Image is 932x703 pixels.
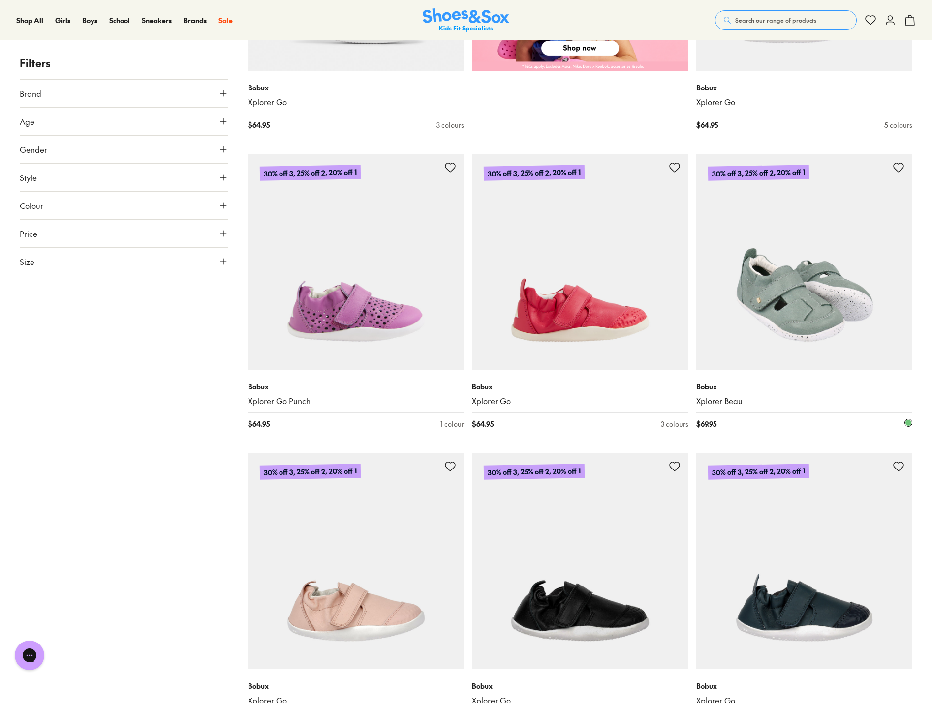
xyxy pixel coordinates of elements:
a: 30% off 3, 25% off 2, 20% off 1 [696,154,913,370]
p: 30% off 3, 25% off 2, 20% off 1 [708,465,808,479]
p: 30% off 3, 25% off 2, 20% off 1 [259,165,360,181]
p: 30% off 3, 25% off 2, 20% off 1 [708,166,808,180]
p: 30% off 3, 25% off 2, 20% off 1 [484,464,585,480]
span: Age [20,116,34,127]
iframe: Gorgias live chat messenger [10,637,49,674]
p: 30% off 3, 25% off 2, 20% off 1 [484,165,585,181]
span: Gender [20,144,47,155]
a: Shop All [16,15,43,26]
p: Bobux [248,381,465,392]
a: 30% off 3, 25% off 2, 20% off 1 [696,453,913,669]
span: $ 64.95 [696,120,718,130]
a: Sneakers [142,15,172,26]
a: School [109,15,130,26]
a: Girls [55,15,70,26]
button: Size [20,248,228,275]
span: Girls [55,15,70,25]
span: $ 69.95 [696,419,716,429]
a: 30% off 3, 25% off 2, 20% off 1 [472,154,688,370]
a: Shoes & Sox [423,8,509,32]
span: Brand [20,88,41,99]
a: Xplorer Go [696,97,913,108]
button: Brand [20,80,228,107]
a: Xplorer Beau [696,396,913,407]
button: Price [20,220,228,247]
img: SNS_Logo_Responsive.svg [423,8,509,32]
div: 5 colours [884,120,912,130]
p: Bobux [696,681,913,691]
p: Bobux [696,83,913,93]
span: Price [20,228,37,239]
span: Sneakers [142,15,172,25]
span: $ 64.95 [472,419,494,429]
button: Style [20,164,228,191]
span: School [109,15,130,25]
p: Bobux [248,681,465,691]
span: Brands [184,15,207,25]
span: Style [20,172,37,183]
p: Bobux [248,83,465,93]
a: Boys [82,15,97,26]
div: 3 colours [436,120,464,130]
a: 30% off 3, 25% off 2, 20% off 1 [248,154,465,370]
button: Gender [20,136,228,163]
span: Colour [20,200,43,211]
p: Filters [20,55,228,71]
span: Search our range of products [735,16,816,25]
button: Age [20,108,228,135]
a: Sale [218,15,233,26]
a: 30% off 3, 25% off 2, 20% off 1 [248,453,465,669]
span: $ 64.95 [248,120,270,130]
a: 30% off 3, 25% off 2, 20% off 1 [472,453,688,669]
p: Bobux [472,381,688,392]
a: Xplorer Go [248,97,465,108]
div: 1 colour [440,419,464,429]
p: 30% off 3, 25% off 2, 20% off 1 [259,464,360,480]
span: Shop All [16,15,43,25]
p: Bobux [696,381,913,392]
a: Xplorer Go [472,396,688,407]
div: 3 colours [661,419,688,429]
button: Colour [20,192,228,219]
span: $ 64.95 [248,419,270,429]
a: Brands [184,15,207,26]
p: Bobux [472,681,688,691]
span: Boys [82,15,97,25]
span: Sale [218,15,233,25]
a: Xplorer Go Punch [248,396,465,407]
span: Size [20,256,34,267]
button: Search our range of products [715,10,857,30]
